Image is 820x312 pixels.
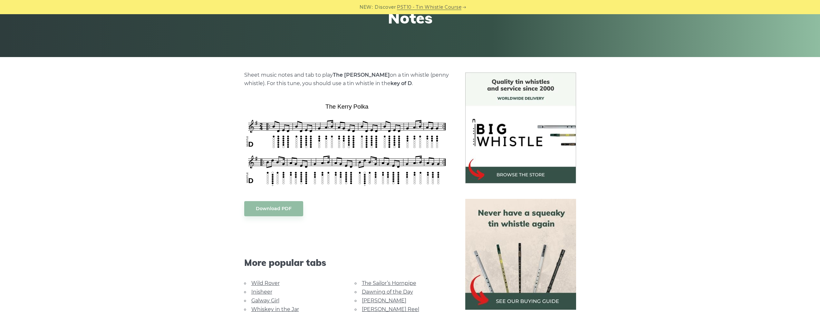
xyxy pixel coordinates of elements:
a: Inisheer [251,289,272,295]
span: Discover [375,4,396,11]
a: Dawning of the Day [362,289,413,295]
strong: The [PERSON_NAME] [333,72,390,78]
a: [PERSON_NAME] [362,297,406,304]
img: BigWhistle Tin Whistle Store [465,73,576,183]
span: More popular tabs [244,257,450,268]
p: Sheet music notes and tab to play on a tin whistle (penny whistle). For this tune, you should use... [244,71,450,88]
a: Download PDF [244,201,303,216]
img: The Kerry Polka Tin Whistle Tab & Sheet Music [244,101,450,188]
a: Galway Girl [251,297,279,304]
span: NEW: [360,4,373,11]
a: Wild Rover [251,280,280,286]
a: PST10 - Tin Whistle Course [397,4,461,11]
strong: key of D [391,80,412,86]
img: tin whistle buying guide [465,199,576,310]
a: The Sailor’s Hornpipe [362,280,416,286]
